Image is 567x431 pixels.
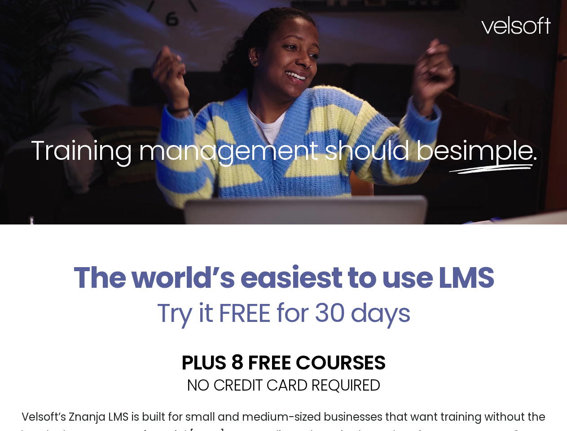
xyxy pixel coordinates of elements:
h2: NO CREDIT CARD REQUIRED [7,377,560,393]
span: simple [449,132,533,169]
h2: PLUS 8 FREE COURSES [7,352,560,373]
h2: Try it FREE for 30 days [7,300,560,326]
h2: Training management should be . [16,133,551,168]
h2: The world’s easiest to use LMS [7,260,560,295]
